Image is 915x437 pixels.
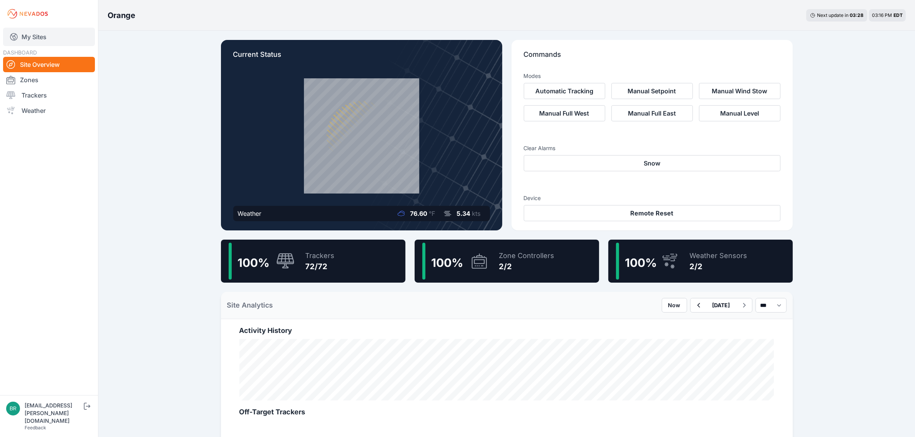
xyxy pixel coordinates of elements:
[3,72,95,88] a: Zones
[6,402,20,415] img: brayden.sanford@nevados.solar
[306,261,335,272] div: 72/72
[25,402,82,425] div: [EMAIL_ADDRESS][PERSON_NAME][DOMAIN_NAME]
[608,240,793,283] a: 100%Weather Sensors2/2
[472,210,481,217] span: kts
[499,261,555,272] div: 2/2
[108,5,135,25] nav: Breadcrumb
[238,209,262,218] div: Weather
[524,83,605,99] button: Automatic Tracking
[625,256,657,270] span: 100 %
[3,49,37,56] span: DASHBOARD
[432,256,463,270] span: 100 %
[3,103,95,118] a: Weather
[872,12,892,18] span: 03:16 PM
[524,205,780,221] button: Remote Reset
[524,105,605,121] button: Manual Full West
[611,83,693,99] button: Manual Setpoint
[238,256,270,270] span: 100 %
[524,194,780,202] h3: Device
[699,105,780,121] button: Manual Level
[3,28,95,46] a: My Sites
[893,12,903,18] span: EDT
[850,12,864,18] div: 03 : 28
[690,250,747,261] div: Weather Sensors
[306,250,335,261] div: Trackers
[239,325,774,336] h2: Activity History
[457,210,471,217] span: 5.34
[239,407,774,417] h2: Off-Target Trackers
[410,210,428,217] span: 76.60
[524,144,780,152] h3: Clear Alarms
[524,155,780,171] button: Snow
[233,49,490,66] p: Current Status
[6,8,49,20] img: Nevados
[817,12,849,18] span: Next update in
[3,88,95,103] a: Trackers
[499,250,555,261] div: Zone Controllers
[415,240,599,283] a: 100%Zone Controllers2/2
[524,72,541,80] h3: Modes
[690,261,747,272] div: 2/2
[611,105,693,121] button: Manual Full East
[524,49,780,66] p: Commands
[662,298,687,313] button: Now
[108,10,135,21] h3: Orange
[429,210,435,217] span: °F
[221,240,405,283] a: 100%Trackers72/72
[25,425,46,430] a: Feedback
[227,300,273,311] h2: Site Analytics
[706,298,736,312] button: [DATE]
[3,57,95,72] a: Site Overview
[699,83,780,99] button: Manual Wind Stow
